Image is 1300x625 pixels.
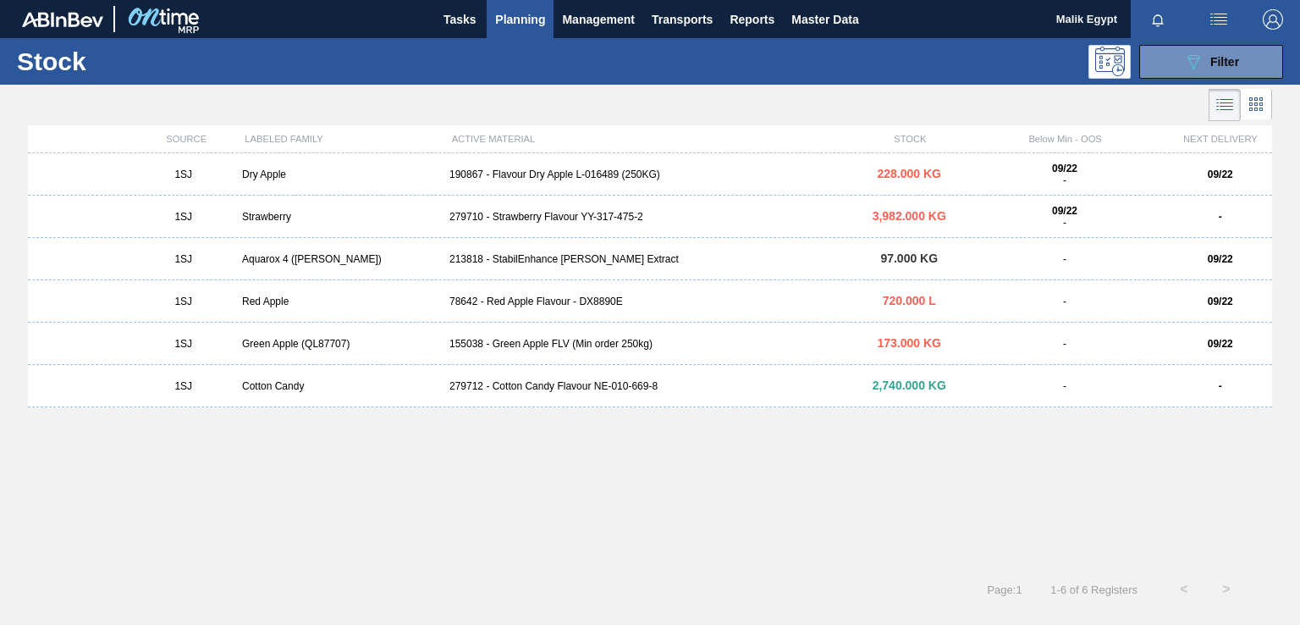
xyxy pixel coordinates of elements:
span: 1SJ [174,296,192,307]
div: Card Vision [1241,89,1272,121]
span: 1SJ [174,253,192,265]
h1: Stock [17,52,260,71]
span: 3,982.000 KG [873,209,946,223]
span: Master Data [791,9,858,30]
span: Transports [652,9,713,30]
div: Dry Apple [235,169,443,180]
strong: 09/22 [1208,338,1233,350]
span: 1SJ [174,338,192,350]
span: - [1063,296,1066,307]
div: NEXT DELIVERY [1169,134,1272,144]
div: 78642 - Red Apple Flavour - DX8890E [443,296,857,307]
strong: - [1219,211,1222,223]
span: 1SJ [174,380,192,392]
span: 1SJ [174,211,192,223]
button: Filter [1139,45,1283,79]
span: 173.000 KG [878,336,942,350]
strong: - [1219,380,1222,392]
span: 1 - 6 of 6 Registers [1048,584,1137,596]
div: STOCK [858,134,961,144]
span: 2,740.000 KG [873,379,946,392]
span: Reports [730,9,774,30]
img: userActions [1209,9,1229,30]
div: Below Min - OOS [961,134,1168,144]
div: 213818 - StabilEnhance [PERSON_NAME] Extract [443,253,857,265]
div: Strawberry [235,211,443,223]
div: 155038 - Green Apple FLV (Min order 250kg) [443,338,857,350]
div: LABELED FAMILY [238,134,444,144]
div: SOURCE [135,134,238,144]
div: 279710 - Strawberry Flavour YY-317-475-2 [443,211,857,223]
span: - [1063,253,1066,265]
div: Red Apple [235,296,443,307]
span: Filter [1210,55,1239,69]
div: List Vision [1209,89,1241,121]
div: 190867 - Flavour Dry Apple L-016489 (250KG) [443,169,857,180]
strong: 09/22 [1208,296,1233,307]
strong: 09/22 [1052,205,1077,217]
div: ACTIVE MATERIAL [445,134,859,144]
img: TNhmsLtSVTkK8tSr43FrP2fwEKptu5GPRR3wAAAABJRU5ErkJggg== [22,12,103,27]
span: 720.000 L [883,294,936,307]
span: - [1063,380,1066,392]
div: 279712 - Cotton Candy Flavour NE-010-669-8 [443,380,857,392]
span: 228.000 KG [878,167,942,180]
strong: 09/22 [1052,163,1077,174]
div: Cotton Candy [235,380,443,392]
strong: 09/22 [1208,169,1233,180]
span: 1SJ [174,169,192,180]
div: Aquarox 4 ([PERSON_NAME]) [235,253,443,265]
button: > [1205,568,1248,611]
button: Notifications [1131,8,1185,31]
div: Green Apple (QL87707) [235,338,443,350]
button: < [1163,568,1205,611]
span: Tasks [441,9,478,30]
span: - [1063,174,1066,186]
span: 97.000 KG [880,252,938,265]
span: - [1063,217,1066,229]
span: Planning [495,9,545,30]
span: Management [562,9,635,30]
span: - [1063,338,1066,350]
img: Logout [1263,9,1283,30]
span: Page : 1 [987,584,1022,596]
strong: 09/22 [1208,253,1233,265]
div: Programming: no user selected [1088,45,1131,79]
